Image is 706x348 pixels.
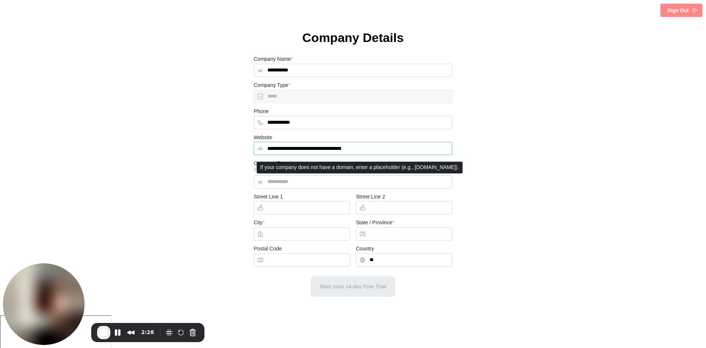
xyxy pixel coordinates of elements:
div: This cannot be changed later, so choose wisely! [254,168,452,173]
label: Street Line 2 [356,193,385,201]
label: State / Province [356,219,394,227]
label: Phone [254,108,268,116]
span: Sign Out [667,4,689,17]
label: Street Line 1 [254,193,283,201]
label: Company Name [254,55,293,63]
label: Postal Code [254,245,282,253]
label: City [254,219,265,227]
label: Company Type [254,81,290,89]
label: Website [254,134,272,142]
button: Sign Out [660,4,702,17]
label: Company Domain [254,159,297,168]
label: Country [356,245,374,253]
h1: Company Details [254,29,452,46]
